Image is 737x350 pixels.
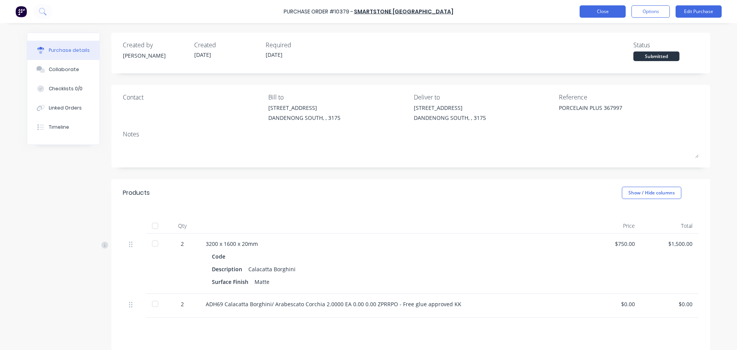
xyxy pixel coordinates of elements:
div: Purchase Order #10379 - [284,8,353,16]
div: Code [212,251,231,262]
div: Deliver to [414,93,554,102]
div: $0.00 [590,300,635,308]
div: Reference [559,93,699,102]
button: Close [580,5,626,18]
div: Created [194,40,259,50]
div: [STREET_ADDRESS] [268,104,340,112]
div: Qty [165,218,200,234]
div: Products [123,188,150,197]
button: Checklists 0/0 [27,79,99,98]
div: Description [212,264,248,275]
div: [PERSON_NAME] [123,51,188,60]
button: Timeline [27,118,99,137]
div: Bill to [268,93,408,102]
div: Total [641,218,699,234]
div: Linked Orders [49,105,82,111]
button: Edit Purchase [676,5,722,18]
textarea: PORCELAIN PLUS 367997 [559,104,655,121]
div: Contact [123,93,263,102]
div: Timeline [49,124,69,131]
button: Purchase details [27,41,99,60]
img: Factory [15,6,27,17]
div: 3200 x 1600 x 20mm [206,240,577,248]
div: DANDENONG SOUTH, , 3175 [268,114,340,122]
button: Options [631,5,670,18]
div: $1,500.00 [647,240,692,248]
a: Smartstone [GEOGRAPHIC_DATA] [354,8,453,15]
button: Collaborate [27,60,99,79]
div: ADH69 Calacatta Borghini/ Arabescato Corchia 2.0000 EA 0.00 0.00 ZPRRPO - Free glue approved KK [206,300,577,308]
div: Checklists 0/0 [49,85,83,92]
div: $750.00 [590,240,635,248]
div: Status [633,40,699,50]
div: Required [266,40,331,50]
div: Submitted [633,51,679,61]
div: $0.00 [647,300,692,308]
div: Price [583,218,641,234]
button: Show / Hide columns [622,187,681,199]
div: 2 [171,240,193,248]
div: Created by [123,40,188,50]
div: Calacatta Borghini [248,264,296,275]
div: Notes [123,129,699,139]
div: Matte [254,276,269,287]
div: 2 [171,300,193,308]
div: Purchase details [49,47,90,54]
div: DANDENONG SOUTH, , 3175 [414,114,486,122]
div: Surface Finish [212,276,254,287]
button: Linked Orders [27,98,99,118]
div: Collaborate [49,66,79,73]
div: [STREET_ADDRESS] [414,104,486,112]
